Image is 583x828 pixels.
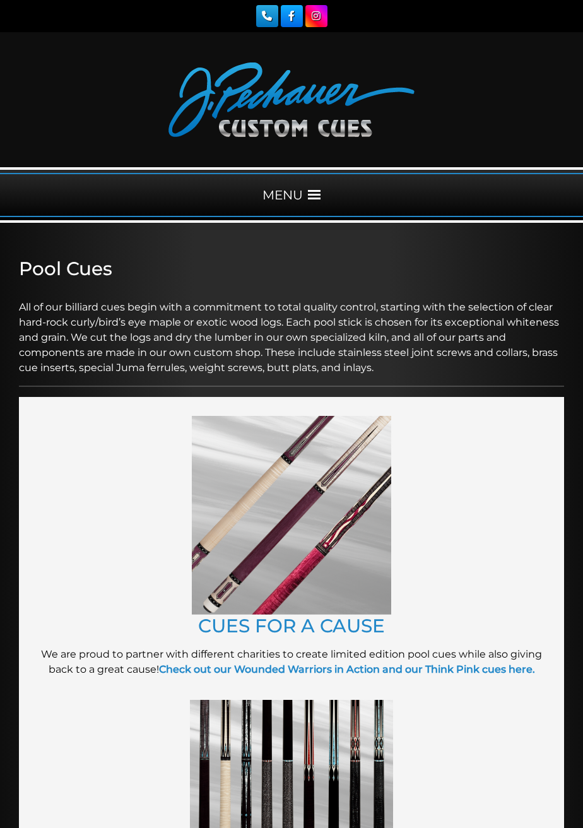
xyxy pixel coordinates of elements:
[198,614,385,637] a: CUES FOR A CAUSE
[38,647,545,677] p: We are proud to partner with different charities to create limited edition pool cues while also g...
[19,257,564,280] h2: Pool Cues
[168,62,415,137] img: Pechauer Custom Cues
[19,285,564,376] p: All of our billiard cues begin with a commitment to total quality control, starting with the sele...
[159,663,535,675] a: Check out our Wounded Warriors in Action and our Think Pink cues here.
